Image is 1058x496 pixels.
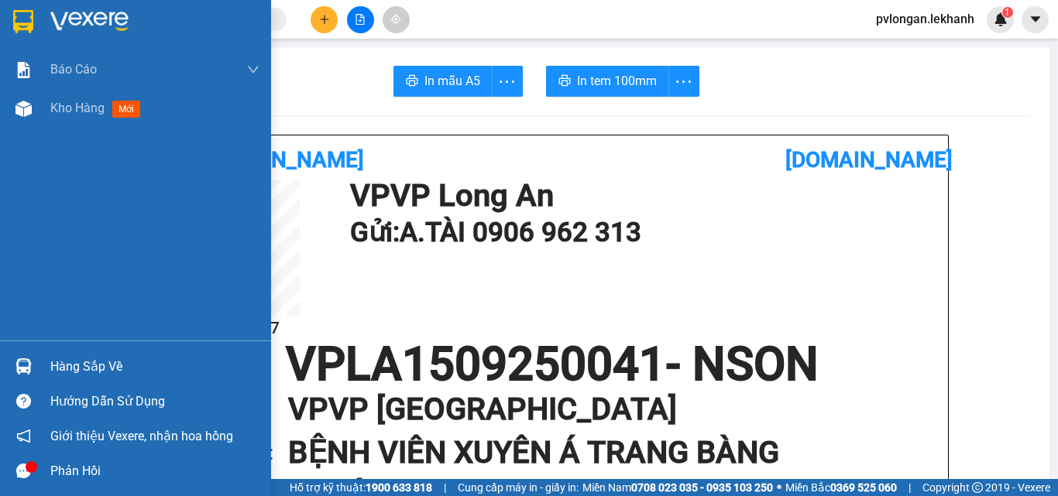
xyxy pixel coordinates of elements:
div: 0906962313 [13,50,137,72]
span: ⚪️ [777,484,781,491]
button: aim [383,6,410,33]
span: Giới thiệu Vexere, nhận hoa hồng [50,426,233,446]
div: A.TÀI [13,32,137,50]
span: copyright [972,482,983,493]
img: logo-vxr [13,10,33,33]
button: more [668,66,699,97]
div: Phản hồi [50,460,259,483]
span: | [444,479,446,496]
b: [PERSON_NAME] [197,147,364,173]
span: pvlongan.lekhanh [864,9,987,29]
sup: 1 [1002,7,1013,18]
span: question-circle [16,394,31,409]
span: Gửi: [13,15,37,31]
img: solution-icon [15,62,32,78]
div: Hàng sắp về [50,355,259,378]
span: plus [319,14,330,25]
span: printer [558,74,571,89]
strong: 0369 525 060 [830,481,897,494]
h1: BỆNH VIÊN XUYÊN Á TRANG BÀNG [288,431,909,474]
span: message [16,464,31,478]
span: Miền Bắc [785,479,897,496]
button: printerIn mẫu A5 [393,66,493,97]
div: VP Long An [13,13,137,32]
span: printer [406,74,418,89]
button: caret-down [1022,6,1049,33]
span: more [493,72,522,91]
h1: VP VP [GEOGRAPHIC_DATA] [288,388,909,431]
button: plus [311,6,338,33]
img: icon-new-feature [994,12,1008,26]
span: more [669,72,699,91]
span: 1 [1005,7,1010,18]
strong: 1900 633 818 [366,481,432,494]
button: printerIn tem 100mm [546,66,669,97]
span: Báo cáo [50,60,97,79]
div: VP [GEOGRAPHIC_DATA] [148,13,305,50]
span: caret-down [1029,12,1043,26]
h1: VP VP Long An [350,180,933,211]
div: CHỊ ÚT [148,50,305,69]
div: 0796345677 [148,69,305,91]
div: Hướng dẫn sử dụng [50,390,259,413]
span: Hỗ trợ kỹ thuật: [290,479,432,496]
span: BỆNH VIÊN XUYÊN Á TRANG BÀNG [148,91,291,172]
button: file-add [347,6,374,33]
span: down [247,63,259,76]
img: warehouse-icon [15,358,32,375]
h1: Gửi: A.TÀI 0906 962 313 [350,211,933,254]
span: Nhận: [148,15,185,31]
span: DĐ: [148,99,170,115]
span: file-add [355,14,366,25]
b: [DOMAIN_NAME] [785,147,953,173]
span: aim [390,14,401,25]
span: Kho hàng [50,101,105,115]
span: In mẫu A5 [424,71,480,91]
img: warehouse-icon [15,101,32,117]
span: notification [16,429,31,443]
h1: VPLA1509250041 - NSON [164,341,940,388]
button: more [492,66,523,97]
span: | [909,479,911,496]
span: mới [112,101,140,118]
span: Miền Nam [582,479,773,496]
span: In tem 100mm [577,71,657,91]
span: Cung cấp máy in - giấy in: [458,479,579,496]
strong: 0708 023 035 - 0935 103 250 [631,481,773,494]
